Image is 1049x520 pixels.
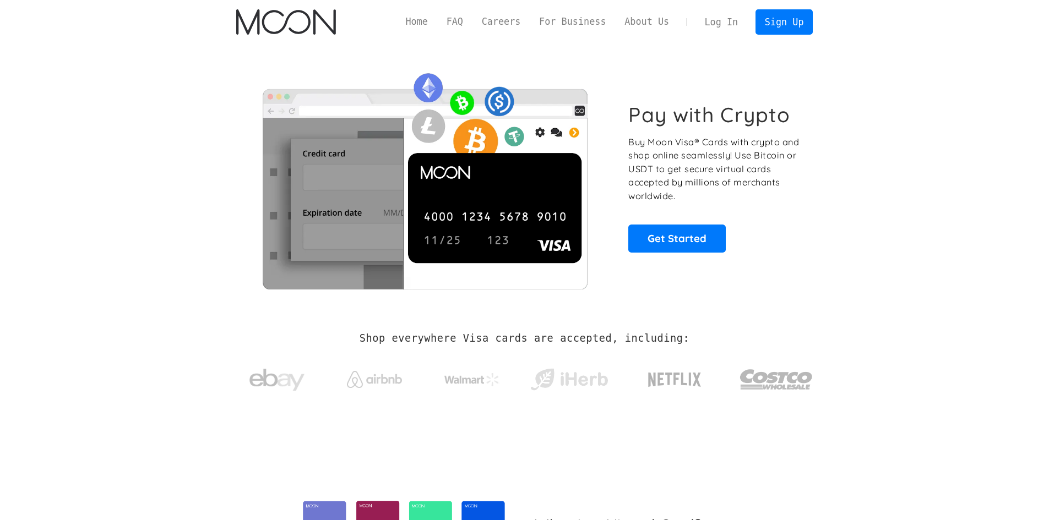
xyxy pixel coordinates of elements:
a: home [236,9,336,35]
a: FAQ [437,15,472,29]
a: Costco [740,348,813,406]
a: Walmart [431,362,513,392]
img: ebay [249,363,305,397]
a: iHerb [528,354,610,399]
a: ebay [236,352,318,403]
a: Sign Up [756,9,813,34]
a: Careers [472,15,530,29]
a: Log In [695,10,747,34]
h1: Pay with Crypto [628,102,790,127]
img: Walmart [444,373,499,386]
p: Buy Moon Visa® Cards with crypto and shop online seamlessly! Use Bitcoin or USDT to get secure vi... [628,135,801,203]
a: Home [396,15,437,29]
a: Netflix [626,355,724,399]
a: Get Started [628,225,726,252]
a: For Business [530,15,615,29]
img: Moon Logo [236,9,336,35]
h2: Shop everywhere Visa cards are accepted, including: [360,332,689,344]
a: About Us [615,15,678,29]
img: Costco [740,359,813,400]
img: iHerb [528,365,610,394]
img: Airbnb [347,371,402,388]
img: Netflix [647,366,702,393]
img: Moon Cards let you spend your crypto anywhere Visa is accepted. [236,65,613,289]
a: Airbnb [333,360,415,393]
